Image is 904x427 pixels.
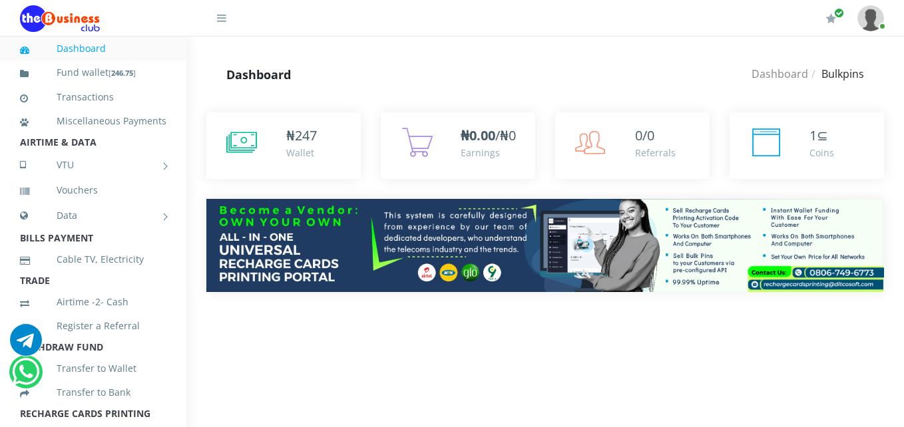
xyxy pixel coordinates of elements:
span: Renew/Upgrade Subscription [834,8,844,18]
b: 246.75 [111,68,133,78]
a: Chat for support [12,366,39,388]
a: Cable TV, Electricity [20,244,166,275]
a: Register a Referral [20,311,166,341]
span: /₦0 [461,126,516,144]
div: ₦ [286,126,317,146]
a: VTU [20,148,166,182]
strong: Dashboard [226,67,291,82]
a: ₦0.00/₦0 Earnings [381,112,535,179]
i: Renew/Upgrade Subscription [826,13,836,24]
a: ₦247 Wallet [206,112,361,179]
a: Dashboard [20,33,166,64]
div: Earnings [461,146,516,160]
div: Wallet [286,146,317,160]
div: Coins [809,146,834,160]
span: 1 [809,126,817,144]
span: 247 [295,126,317,144]
a: Dashboard [752,67,808,81]
div: Referrals [635,146,676,160]
a: Airtime -2- Cash [20,287,166,317]
small: [ ] [109,68,136,78]
img: Logo [20,5,100,32]
li: Bulkpins [808,66,864,82]
a: Transfer to Wallet [20,353,166,384]
a: Miscellaneous Payments [20,106,166,136]
div: ⊆ [809,126,834,146]
a: Transactions [20,82,166,112]
a: Vouchers [20,175,166,206]
span: 0/0 [635,126,654,144]
a: 0/0 Referrals [555,112,710,179]
b: ₦0.00 [461,126,495,144]
a: Transfer to Bank [20,377,166,408]
a: Chat for support [10,334,42,356]
img: multitenant_rcp.png [206,199,884,292]
a: Fund wallet[246.75] [20,57,166,88]
img: User [857,5,884,31]
a: Data [20,199,166,232]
